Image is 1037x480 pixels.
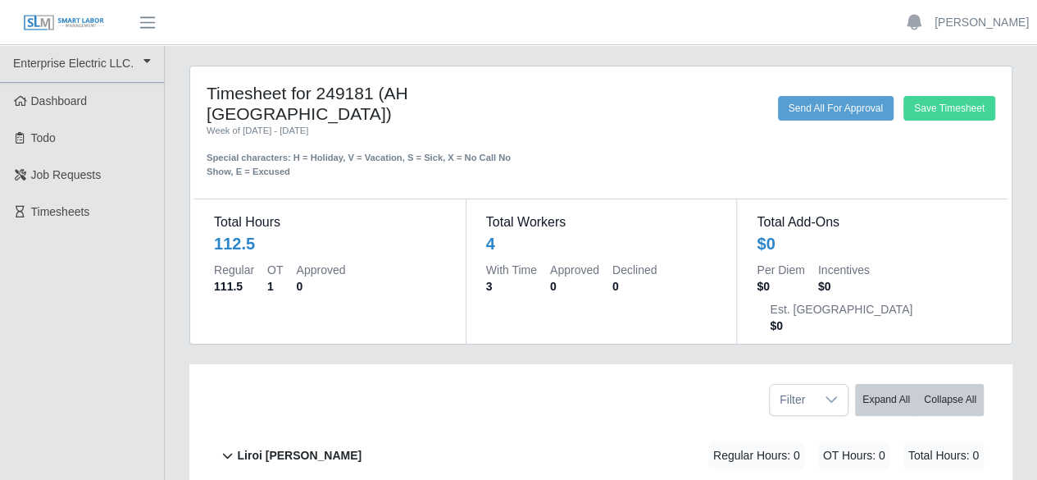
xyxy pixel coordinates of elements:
[207,138,521,179] div: Special characters: H = Holiday, V = Vacation, S = Sick, X = No Call No Show, E = Excused
[855,384,984,416] div: bulk actions
[31,131,56,144] span: Todo
[903,96,995,121] button: Save Timesheet
[818,278,870,295] dd: $0
[757,232,775,255] div: $0
[486,213,717,232] dt: Total Workers
[214,262,254,278] dt: Regular
[237,447,362,464] b: Liroi [PERSON_NAME]
[612,278,657,295] dd: 0
[757,262,804,278] dt: Per Diem
[214,232,255,255] div: 112.5
[23,14,105,32] img: SLM Logo
[612,262,657,278] dt: Declined
[855,384,917,416] button: Expand All
[916,384,984,416] button: Collapse All
[770,318,912,334] dd: $0
[550,278,599,295] dd: 0
[818,442,890,469] span: OT Hours: 0
[818,262,870,278] dt: Incentives
[31,94,88,107] span: Dashboard
[708,442,805,469] span: Regular Hours: 0
[207,124,521,138] div: Week of [DATE] - [DATE]
[903,442,984,469] span: Total Hours: 0
[935,14,1029,31] a: [PERSON_NAME]
[267,262,283,278] dt: OT
[31,168,102,181] span: Job Requests
[486,232,495,255] div: 4
[31,205,90,218] span: Timesheets
[770,301,912,318] dt: Est. [GEOGRAPHIC_DATA]
[214,278,254,295] dd: 111.5
[757,278,804,295] dd: $0
[486,278,537,295] dd: 3
[757,213,988,232] dt: Total Add-Ons
[778,96,894,121] button: Send All For Approval
[770,385,815,415] span: Filter
[550,262,599,278] dt: Approved
[296,262,345,278] dt: Approved
[267,278,283,295] dd: 1
[207,83,521,124] h4: Timesheet for 249181 (AH [GEOGRAPHIC_DATA])
[296,278,345,295] dd: 0
[214,213,446,232] dt: Total Hours
[486,262,537,278] dt: With Time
